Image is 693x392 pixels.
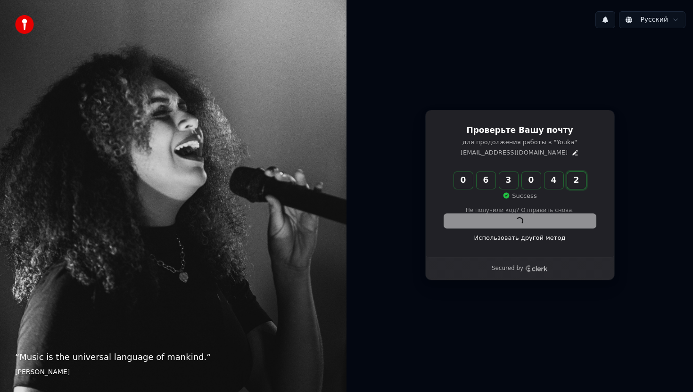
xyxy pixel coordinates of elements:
[492,265,523,272] p: Secured by
[461,148,568,157] p: [EMAIL_ADDRESS][DOMAIN_NAME]
[503,192,536,200] p: Success
[15,351,331,364] p: “ Music is the universal language of mankind. ”
[571,149,579,156] button: Edit
[444,125,596,136] h1: Проверьте Вашу почту
[525,265,548,272] a: Clerk logo
[454,172,605,189] input: Enter verification code
[444,138,596,147] p: для продолжения работы в "Youka"
[474,234,566,242] a: Использовать другой метод
[15,15,34,34] img: youka
[15,367,331,377] footer: [PERSON_NAME]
